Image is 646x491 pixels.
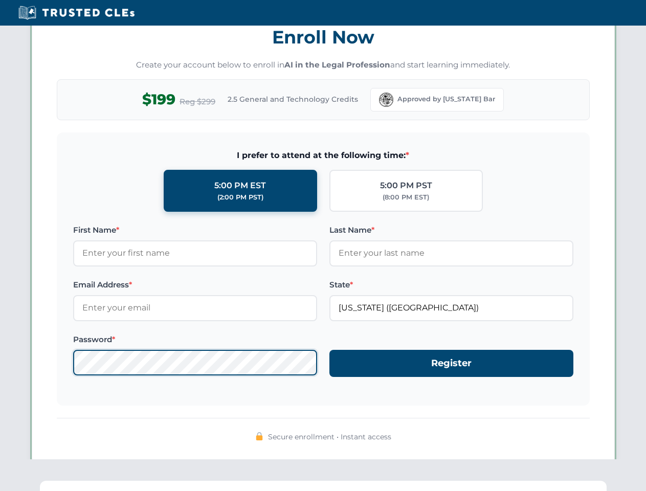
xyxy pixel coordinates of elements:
[73,295,317,321] input: Enter your email
[142,88,175,111] span: $199
[397,94,495,104] span: Approved by [US_STATE] Bar
[217,192,263,203] div: (2:00 PM PST)
[57,59,590,71] p: Create your account below to enroll in and start learning immediately.
[180,96,215,108] span: Reg $299
[73,240,317,266] input: Enter your first name
[73,149,573,162] span: I prefer to attend at the following time:
[383,192,429,203] div: (8:00 PM EST)
[228,94,358,105] span: 2.5 General and Technology Credits
[268,431,391,442] span: Secure enrollment • Instant access
[329,224,573,236] label: Last Name
[329,350,573,377] button: Register
[255,432,263,440] img: 🔒
[57,21,590,53] h3: Enroll Now
[73,279,317,291] label: Email Address
[214,179,266,192] div: 5:00 PM EST
[329,240,573,266] input: Enter your last name
[73,333,317,346] label: Password
[379,93,393,107] img: Florida Bar
[73,224,317,236] label: First Name
[15,5,138,20] img: Trusted CLEs
[284,60,390,70] strong: AI in the Legal Profession
[329,295,573,321] input: Florida (FL)
[380,179,432,192] div: 5:00 PM PST
[329,279,573,291] label: State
